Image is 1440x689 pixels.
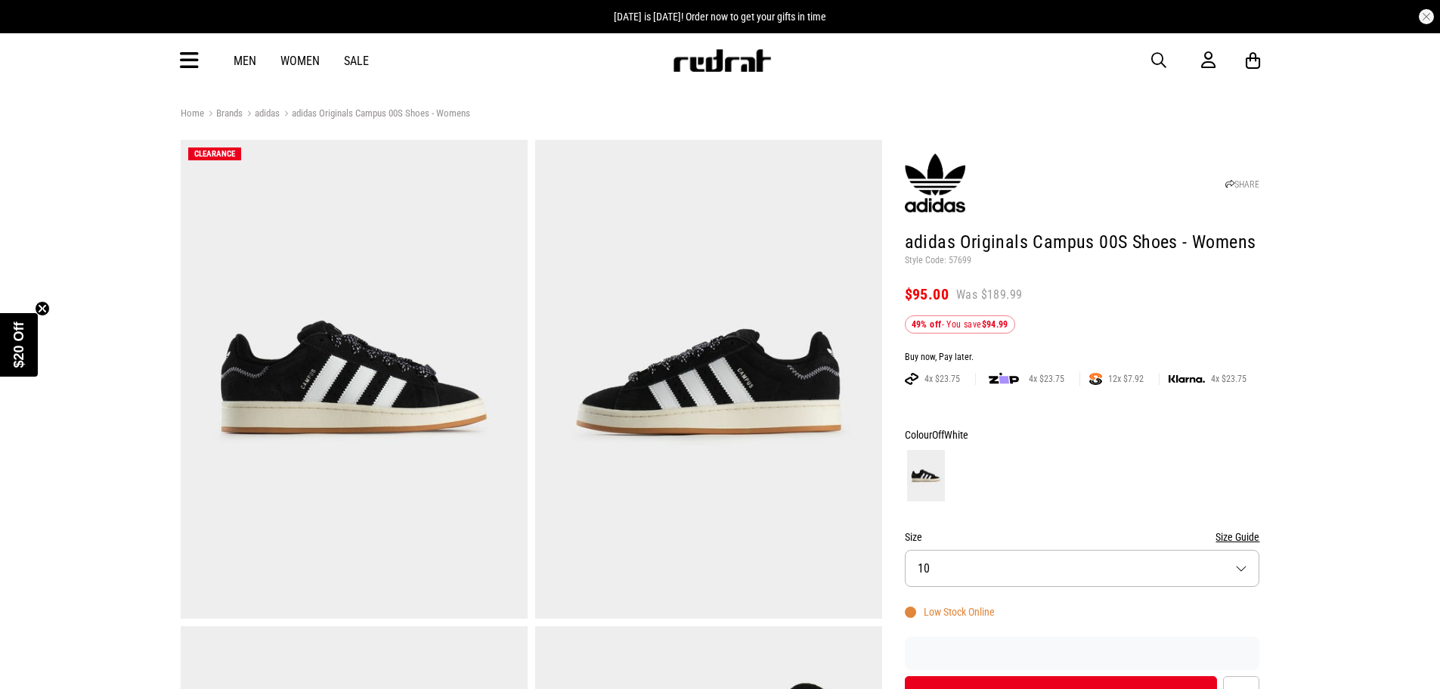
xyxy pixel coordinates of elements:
[181,107,204,119] a: Home
[1169,375,1205,383] img: KLARNA
[989,371,1019,386] img: zip
[905,231,1260,255] h1: adidas Originals Campus 00S Shoes - Womens
[905,426,1260,444] div: Colour
[11,321,26,368] span: $20 Off
[1215,528,1259,546] button: Size Guide
[956,287,1022,303] span: Was $189.99
[194,149,235,159] span: CLEARANCE
[912,319,942,330] b: 49% off
[905,606,995,618] div: Low Stock Online
[1023,373,1070,385] span: 4x $23.75
[905,285,949,303] span: $95.00
[1089,373,1102,385] img: SPLITPAY
[982,319,1008,330] b: $94.99
[905,255,1260,267] p: Style Code: 57699
[907,450,945,501] img: OffWhite
[905,153,965,213] img: adidas
[35,301,50,316] button: Close teaser
[1205,373,1253,385] span: 4x $23.75
[535,140,882,619] img: Adidas Originals Campus 00s Shoes - Womens in White
[905,315,1015,334] div: - You save
[1225,179,1259,190] a: SHARE
[905,550,1260,587] button: 10
[344,54,369,68] a: Sale
[905,528,1260,546] div: Size
[905,646,1260,661] iframe: Customer reviews powered by Trustpilot
[672,49,772,72] img: Redrat logo
[280,54,320,68] a: Women
[918,561,930,576] span: 10
[905,373,918,385] img: AFTERPAY
[614,11,826,23] span: [DATE] is [DATE]! Order now to get your gifts in time
[932,429,968,441] span: OffWhite
[280,107,470,122] a: adidas Originals Campus 00S Shoes - Womens
[918,373,966,385] span: 4x $23.75
[234,54,256,68] a: Men
[1102,373,1150,385] span: 12x $7.92
[905,352,1260,364] div: Buy now, Pay later.
[181,140,528,619] img: Adidas Originals Campus 00s Shoes - Womens in White
[204,107,243,122] a: Brands
[243,107,280,122] a: adidas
